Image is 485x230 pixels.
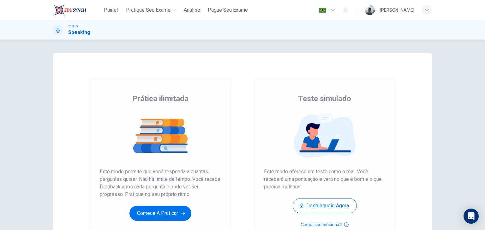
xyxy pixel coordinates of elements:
[181,4,203,16] button: Análise
[101,4,121,16] button: Painel
[301,221,349,228] button: Como isso funciona?
[365,5,375,15] img: Profile picture
[53,4,86,16] img: EduSynch logo
[68,29,90,36] h1: Speaking
[184,6,200,14] span: Análise
[132,94,189,104] span: Prática ilimitada
[319,8,326,13] img: pt
[68,24,78,29] span: TOEFL®
[129,206,191,221] button: Comece a praticar
[123,4,179,16] button: Pratique seu exame
[208,6,248,14] span: Pague Seu Exame
[100,168,221,198] span: Este modo permite que você responda a quantas perguntas quiser. Não há limite de tempo. Você rece...
[464,209,479,224] div: Open Intercom Messenger
[293,198,357,213] button: Desbloqueie agora
[126,6,171,14] span: Pratique seu exame
[104,6,118,14] span: Painel
[205,4,250,16] button: Pague Seu Exame
[264,168,385,191] span: Este modo oferece um teste como o real. Você receberá uma pontuação e verá no que é bom e o que p...
[298,94,351,104] span: Teste simulado
[53,4,101,16] a: EduSynch logo
[380,6,414,14] div: [PERSON_NAME]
